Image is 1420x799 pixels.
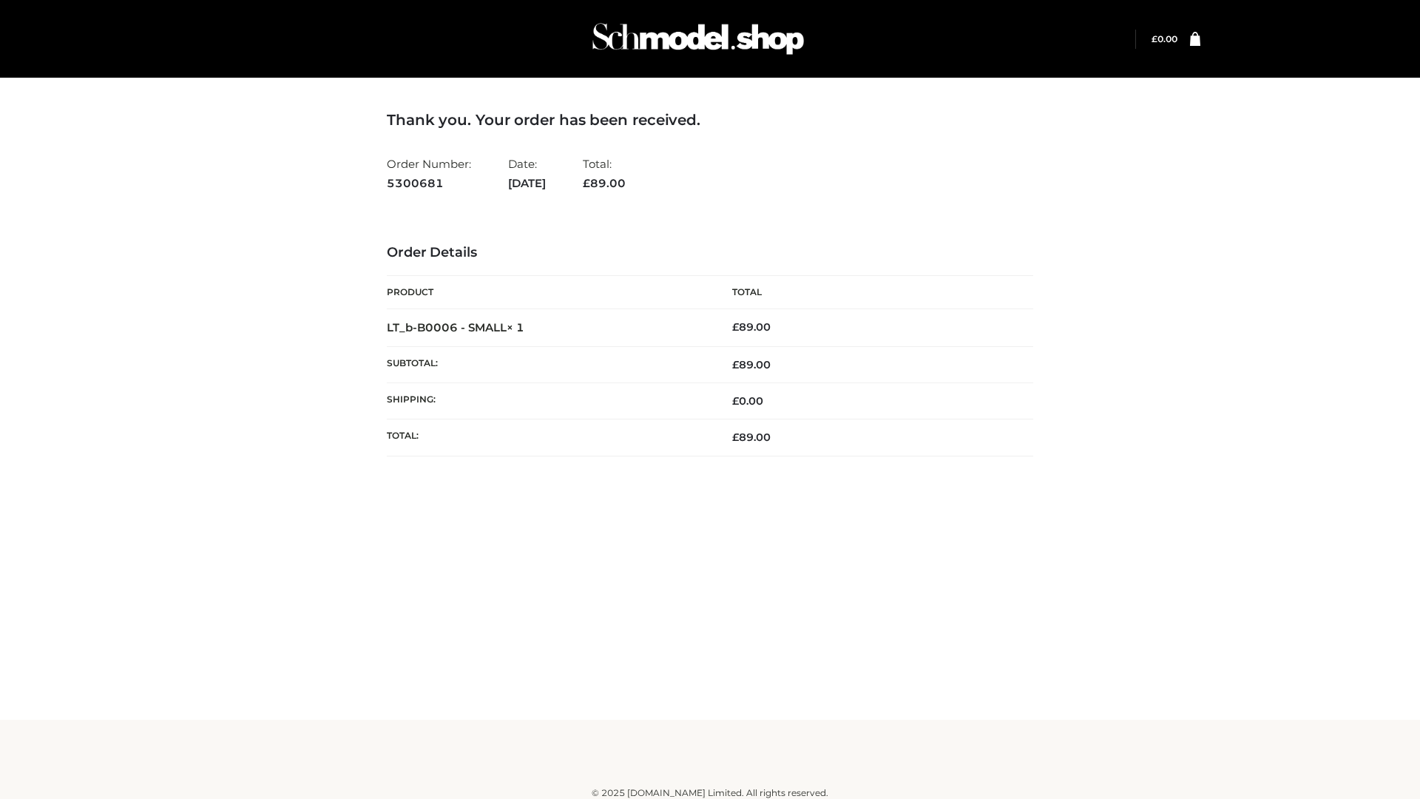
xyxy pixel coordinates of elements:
span: £ [1152,33,1157,44]
strong: LT_b-B0006 - SMALL [387,320,524,334]
h3: Order Details [387,245,1033,261]
span: £ [732,431,739,444]
span: 89.00 [732,358,771,371]
th: Shipping: [387,383,710,419]
strong: [DATE] [508,174,546,193]
span: £ [583,176,590,190]
span: 89.00 [583,176,626,190]
bdi: 0.00 [732,394,763,408]
li: Date: [508,151,546,196]
li: Total: [583,151,626,196]
strong: × 1 [507,320,524,334]
span: 89.00 [732,431,771,444]
li: Order Number: [387,151,471,196]
bdi: 0.00 [1152,33,1177,44]
th: Total [710,276,1033,309]
bdi: 89.00 [732,320,771,334]
h3: Thank you. Your order has been received. [387,111,1033,129]
img: Schmodel Admin 964 [587,10,809,68]
th: Product [387,276,710,309]
strong: 5300681 [387,174,471,193]
span: £ [732,320,739,334]
span: £ [732,394,739,408]
th: Total: [387,419,710,456]
a: £0.00 [1152,33,1177,44]
span: £ [732,358,739,371]
th: Subtotal: [387,346,710,382]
